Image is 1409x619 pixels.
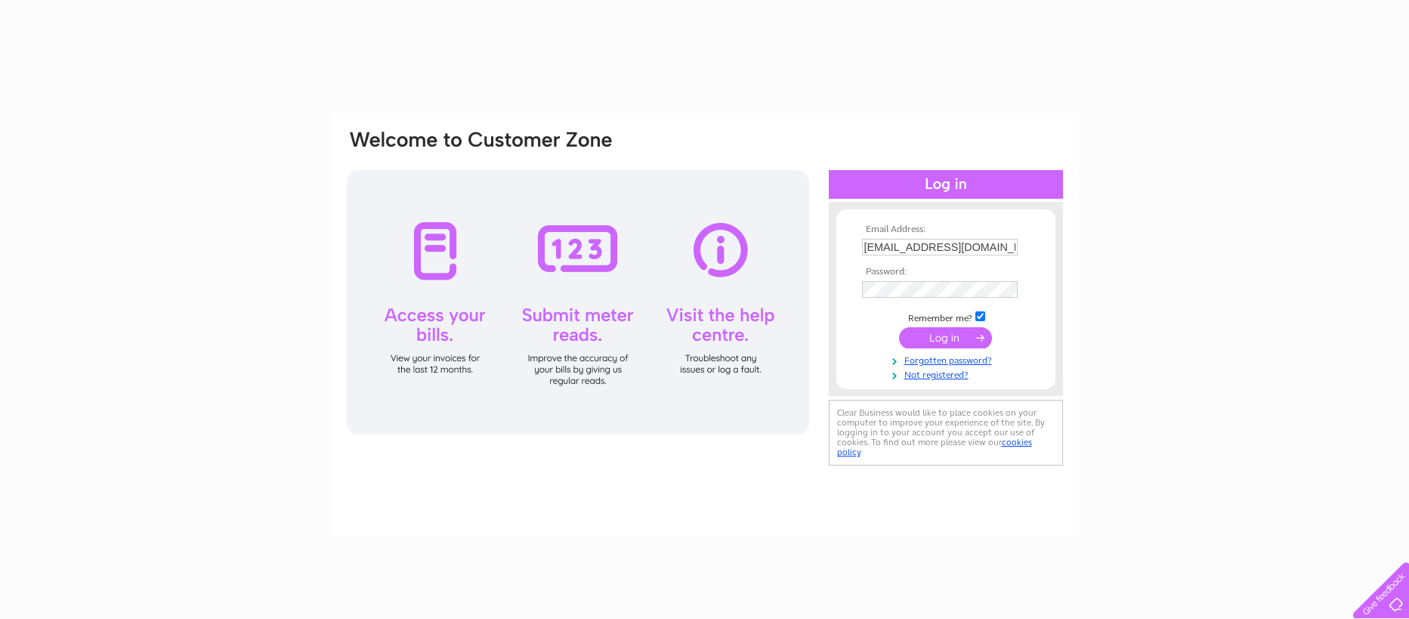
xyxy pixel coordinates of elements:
[862,367,1034,381] a: Not registered?
[862,352,1034,367] a: Forgotten password?
[837,437,1032,457] a: cookies policy
[858,309,1034,324] td: Remember me?
[858,224,1034,235] th: Email Address:
[829,400,1063,466] div: Clear Business would like to place cookies on your computer to improve your experience of the sit...
[899,327,992,348] input: Submit
[858,267,1034,277] th: Password:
